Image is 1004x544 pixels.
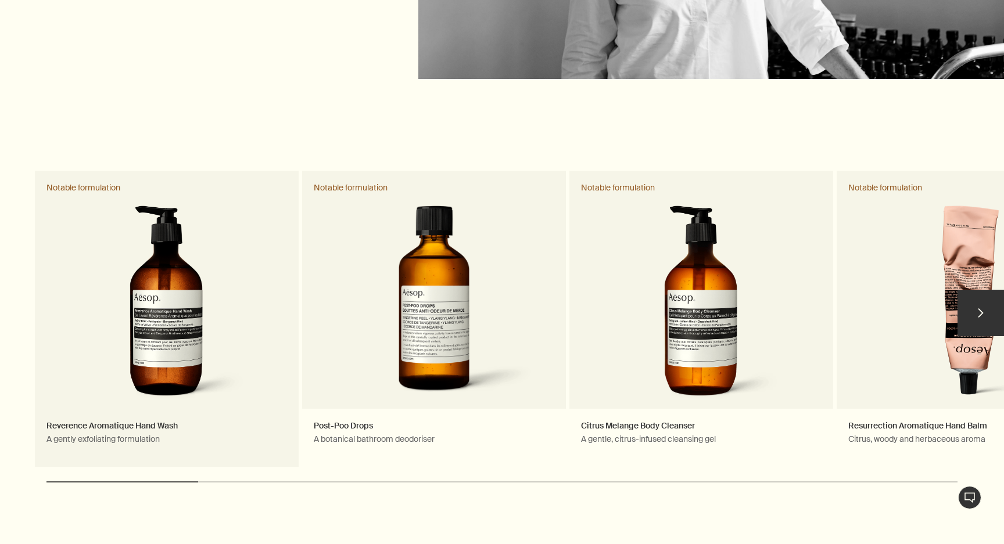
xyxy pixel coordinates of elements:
a: Citrus Melange Body CleanserA gentle, citrus-infused cleansing gelCitrus Melange Body Cleanser 50... [569,171,833,467]
a: Post-Poo DropsA botanical bathroom deodoriserPost-Poo Drops in an amber glass bottle. Notable for... [302,171,566,467]
button: next slide [958,290,1004,336]
button: Chat en direct [958,486,981,509]
a: Reverence Aromatique Hand WashA gently exfoliating formulationReverence Aromatique Hand Wash with... [35,171,299,467]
